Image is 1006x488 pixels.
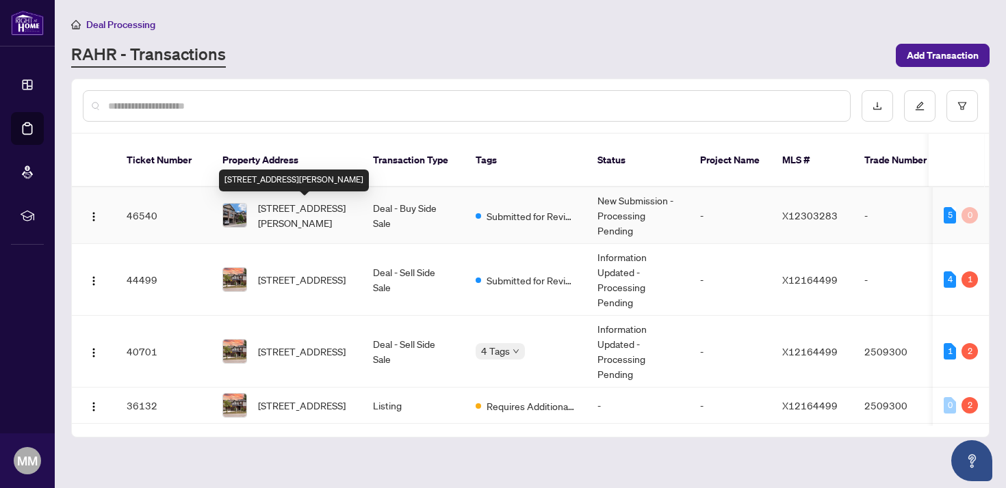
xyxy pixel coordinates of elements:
td: Deal - Buy Side Sale [362,187,465,244]
img: logo [11,10,44,36]
th: Property Address [211,134,362,187]
span: Requires Additional Docs [487,398,576,414]
div: 1 [944,343,956,360]
td: - [853,187,949,244]
td: 46540 [116,187,211,244]
div: 2 [962,397,978,414]
td: Information Updated - Processing Pending [586,244,689,316]
span: X12164499 [782,273,838,286]
span: 4 Tags [481,343,510,359]
td: - [689,187,771,244]
th: Trade Number [853,134,949,187]
th: Status [586,134,689,187]
span: Submitted for Review [487,208,576,223]
td: Deal - Sell Side Sale [362,316,465,388]
span: X12164499 [782,399,838,411]
button: Logo [83,204,105,226]
th: Ticket Number [116,134,211,187]
td: Listing [362,388,465,424]
span: filter [957,101,967,111]
div: 1 [962,271,978,288]
img: Logo [88,275,99,286]
span: [STREET_ADDRESS] [258,344,346,359]
div: 4 [944,271,956,288]
td: 36132 [116,388,211,424]
button: download [862,90,893,122]
img: thumbnail-img [223,268,246,291]
th: MLS # [771,134,853,187]
td: - [689,316,771,388]
a: RAHR - Transactions [71,43,226,68]
span: Deal Processing [86,18,155,31]
span: download [873,101,882,111]
span: down [513,348,519,355]
th: Project Name [689,134,771,187]
td: - [586,388,689,424]
span: X12164499 [782,345,838,357]
div: 5 [944,207,956,223]
span: X12303283 [782,209,838,221]
div: 0 [962,207,978,223]
td: - [689,388,771,424]
button: Add Transaction [896,44,990,67]
button: edit [904,90,936,122]
span: edit [915,101,925,111]
div: 0 [944,397,956,414]
span: Add Transaction [907,44,979,66]
span: [STREET_ADDRESS] [258,272,346,287]
span: MM [17,451,38,470]
button: Open asap [951,440,992,481]
td: 44499 [116,244,211,316]
td: Information Updated - Processing Pending [586,316,689,388]
th: Transaction Type [362,134,465,187]
img: thumbnail-img [223,394,246,417]
div: 2 [962,343,978,360]
td: New Submission - Processing Pending [586,187,689,244]
img: thumbnail-img [223,340,246,363]
td: - [853,244,949,316]
span: Submitted for Review [487,273,576,288]
div: [STREET_ADDRESS][PERSON_NAME] [219,170,369,191]
td: - [689,244,771,316]
td: 2509300 [853,316,949,388]
button: Logo [83,340,105,362]
td: Deal - Sell Side Sale [362,244,465,316]
button: Logo [83,269,105,290]
th: Tags [465,134,586,187]
button: Logo [83,394,105,416]
button: filter [946,90,978,122]
td: 2509300 [853,388,949,424]
span: [STREET_ADDRESS] [258,398,346,413]
img: Logo [88,347,99,358]
span: [STREET_ADDRESS][PERSON_NAME] [258,200,351,230]
img: Logo [88,211,99,222]
img: Logo [88,401,99,412]
td: 40701 [116,316,211,388]
img: thumbnail-img [223,204,246,227]
span: home [71,20,81,29]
